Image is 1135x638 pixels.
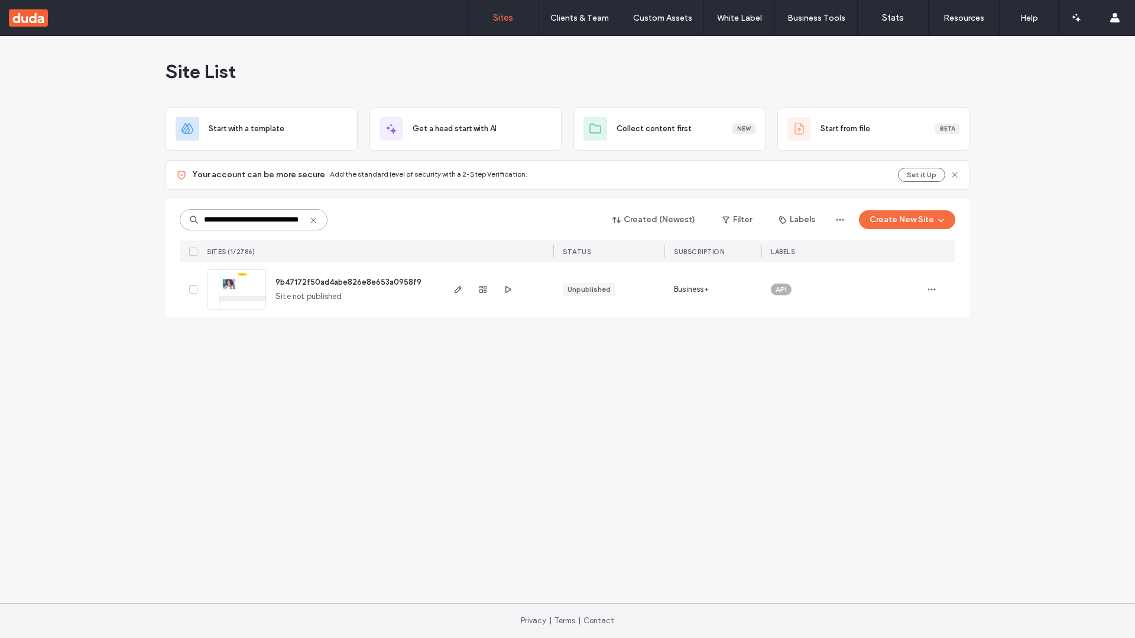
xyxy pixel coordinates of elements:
[732,123,755,134] div: New
[882,12,904,23] label: Stats
[330,170,527,178] span: Add the standard level of security with a 2-Step Verification.
[166,60,236,83] span: Site List
[554,616,575,625] a: Terms
[563,248,591,256] span: STATUS
[898,168,945,182] button: Set it Up
[935,123,959,134] div: Beta
[777,107,969,151] div: Start from fileBeta
[617,123,692,135] span: Collect content first
[771,248,795,256] span: LABELS
[943,13,984,23] label: Resources
[275,278,421,287] a: 9b47172f50ad4abe826e8e653a0958f9
[578,616,581,625] span: |
[369,107,562,151] div: Get a head start with AI
[550,13,609,23] label: Clients & Team
[711,210,764,229] button: Filter
[166,107,358,151] div: Start with a template
[192,169,325,181] span: Your account can be more secure
[413,123,497,135] span: Get a head start with AI
[674,248,724,256] span: SUBSCRIPTION
[567,284,611,295] div: Unpublished
[209,123,284,135] span: Start with a template
[776,284,787,295] span: API
[275,291,342,302] span: Site not published
[493,12,513,23] label: Sites
[821,123,870,135] span: Start from file
[521,616,546,625] a: Privacy
[207,248,255,256] span: SITES (1/2786)
[633,13,692,23] label: Custom Assets
[573,107,766,151] div: Collect content firstNew
[583,616,614,625] a: Contact
[717,13,762,23] label: White Label
[768,210,826,229] button: Labels
[602,210,706,229] button: Created (Newest)
[859,210,955,229] button: Create New Site
[1020,13,1038,23] label: Help
[787,13,845,23] label: Business Tools
[674,284,709,295] span: Business+
[549,616,552,625] span: |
